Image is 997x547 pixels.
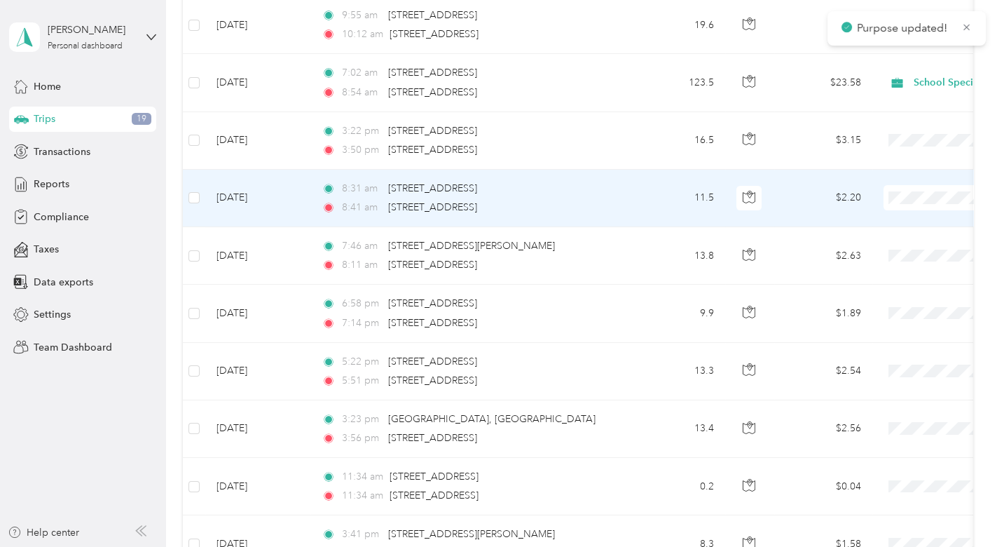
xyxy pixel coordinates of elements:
[774,54,872,112] td: $23.58
[633,227,725,285] td: 13.8
[342,27,383,42] span: 10:12 am
[34,340,112,355] span: Team Dashboard
[34,210,89,224] span: Compliance
[774,227,872,285] td: $2.63
[342,123,382,139] span: 3:22 pm
[342,488,383,504] span: 11:34 am
[205,54,310,112] td: [DATE]
[205,343,310,400] td: [DATE]
[633,170,725,227] td: 11.5
[342,469,383,485] span: 11:34 am
[132,113,151,126] span: 19
[774,458,872,515] td: $0.04
[388,125,477,137] span: [STREET_ADDRESS]
[342,85,382,100] span: 8:54 am
[633,285,725,342] td: 9.9
[342,354,382,370] span: 5:22 pm
[205,170,310,227] td: [DATE]
[388,240,555,252] span: [STREET_ADDRESS][PERSON_NAME]
[388,67,477,79] span: [STREET_ADDRESS]
[205,400,310,458] td: [DATE]
[774,112,872,170] td: $3.15
[388,432,477,444] span: [STREET_ADDRESS]
[342,431,382,446] span: 3:56 pm
[390,471,479,482] span: [STREET_ADDRESS]
[633,343,725,400] td: 13.3
[342,238,382,254] span: 7:46 am
[633,54,725,112] td: 123.5
[34,79,61,94] span: Home
[342,527,382,542] span: 3:41 pm
[342,316,382,331] span: 7:14 pm
[205,112,310,170] td: [DATE]
[34,307,71,322] span: Settings
[342,296,382,311] span: 6:58 pm
[388,297,477,309] span: [STREET_ADDRESS]
[633,400,725,458] td: 13.4
[919,468,997,547] iframe: Everlance-gr Chat Button Frame
[34,275,93,290] span: Data exports
[388,413,596,425] span: [GEOGRAPHIC_DATA], [GEOGRAPHIC_DATA]
[388,528,555,540] span: [STREET_ADDRESS][PERSON_NAME]
[48,22,135,37] div: [PERSON_NAME]
[388,317,477,329] span: [STREET_ADDRESS]
[34,177,69,191] span: Reports
[857,20,951,37] p: Purpose updated!
[342,142,382,158] span: 3:50 pm
[388,259,477,271] span: [STREET_ADDRESS]
[388,86,477,98] span: [STREET_ADDRESS]
[633,112,725,170] td: 16.5
[342,257,382,273] span: 8:11 am
[388,374,477,386] span: [STREET_ADDRESS]
[205,285,310,342] td: [DATE]
[388,201,477,213] span: [STREET_ADDRESS]
[390,489,479,501] span: [STREET_ADDRESS]
[774,170,872,227] td: $2.20
[205,227,310,285] td: [DATE]
[342,181,382,196] span: 8:31 am
[390,28,479,40] span: [STREET_ADDRESS]
[774,343,872,400] td: $2.54
[342,8,382,23] span: 9:55 am
[34,112,55,126] span: Trips
[34,144,90,159] span: Transactions
[8,525,79,540] button: Help center
[342,65,382,81] span: 7:02 am
[342,200,382,215] span: 8:41 am
[34,242,59,257] span: Taxes
[342,412,382,427] span: 3:23 pm
[388,144,477,156] span: [STREET_ADDRESS]
[774,400,872,458] td: $2.56
[48,42,123,50] div: Personal dashboard
[205,458,310,515] td: [DATE]
[633,458,725,515] td: 0.2
[388,9,477,21] span: [STREET_ADDRESS]
[342,373,382,389] span: 5:51 pm
[774,285,872,342] td: $1.89
[388,182,477,194] span: [STREET_ADDRESS]
[388,356,477,367] span: [STREET_ADDRESS]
